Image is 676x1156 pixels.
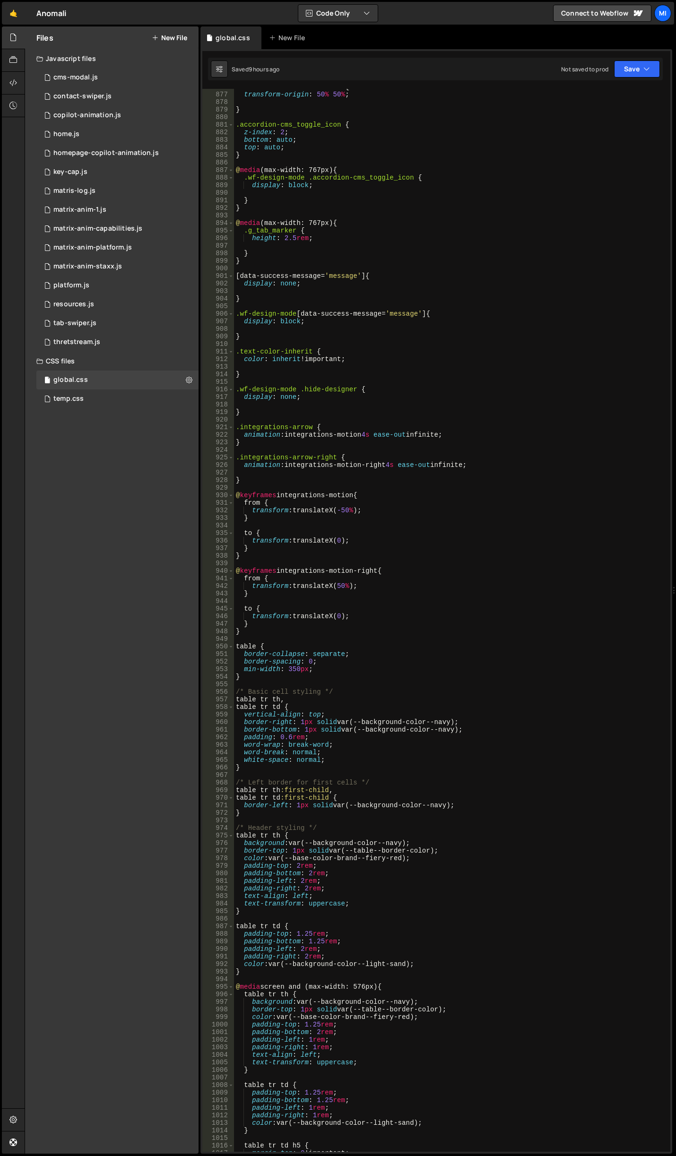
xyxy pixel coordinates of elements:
div: resources.js [53,300,94,309]
div: 15093/41680.css [36,389,199,408]
div: 15093/44560.js [36,257,199,276]
div: matris-log.js [53,187,95,195]
div: copilot-animation.js [53,111,121,120]
div: contact-swiper.js [53,92,112,101]
a: Connect to Webflow [553,5,651,22]
div: 933 [202,514,234,522]
div: 975 [202,832,234,839]
div: 894 [202,219,234,227]
div: 990 [202,945,234,953]
div: 950 [202,643,234,650]
div: 917 [202,393,234,401]
div: 973 [202,817,234,824]
div: 971 [202,802,234,809]
div: 926 [202,461,234,469]
a: 🤙 [2,2,25,25]
div: Anomali [36,8,66,19]
div: cms-modal.js [53,73,98,82]
div: home.js [53,130,79,138]
div: 912 [202,355,234,363]
div: 943 [202,590,234,597]
div: 907 [202,318,234,325]
div: 947 [202,620,234,628]
div: 949 [202,635,234,643]
div: 925 [202,454,234,461]
div: 15093/45360.js [36,87,199,106]
div: 934 [202,522,234,529]
div: 932 [202,507,234,514]
div: 923 [202,439,234,446]
div: 983 [202,892,234,900]
div: 906 [202,310,234,318]
div: 15093/44705.js [36,295,199,314]
div: 918 [202,401,234,408]
div: 1009 [202,1089,234,1096]
div: 1012 [202,1112,234,1119]
div: 996 [202,991,234,998]
div: 1011 [202,1104,234,1112]
div: 969 [202,786,234,794]
div: 898 [202,250,234,257]
div: 1004 [202,1051,234,1059]
div: 970 [202,794,234,802]
div: 902 [202,280,234,287]
div: 1014 [202,1127,234,1134]
div: 954 [202,673,234,681]
div: global.css [53,376,88,384]
div: 916 [202,386,234,393]
div: 997 [202,998,234,1006]
h2: Files [36,33,53,43]
div: 963 [202,741,234,749]
div: 993 [202,968,234,975]
div: 952 [202,658,234,665]
div: 15093/44927.js [36,106,199,125]
div: 988 [202,930,234,938]
div: 892 [202,204,234,212]
div: 935 [202,529,234,537]
div: 1008 [202,1081,234,1089]
div: 897 [202,242,234,250]
div: 942 [202,582,234,590]
div: 940 [202,567,234,575]
div: 904 [202,295,234,302]
div: 896 [202,234,234,242]
div: 909 [202,333,234,340]
div: 911 [202,348,234,355]
div: 883 [202,136,234,144]
div: Not saved to prod [561,65,608,73]
div: 987 [202,923,234,930]
div: global.css [216,33,250,43]
div: 1016 [202,1142,234,1149]
div: 1001 [202,1028,234,1036]
div: 953 [202,665,234,673]
div: 985 [202,907,234,915]
div: 931 [202,499,234,507]
div: 15093/44024.js [36,276,199,295]
div: 922 [202,431,234,439]
div: 15093/43289.js [36,125,199,144]
div: 881 [202,121,234,129]
div: 1002 [202,1036,234,1044]
div: 899 [202,257,234,265]
div: platform.js [53,281,89,290]
div: 991 [202,953,234,960]
div: 924 [202,446,234,454]
div: 15093/44468.js [36,200,199,219]
div: matrix-anim-capabilities.js [53,224,142,233]
div: 948 [202,628,234,635]
div: 905 [202,302,234,310]
div: 15093/44972.js [36,181,199,200]
div: 9 hours ago [249,65,280,73]
div: 989 [202,938,234,945]
div: Javascript files [25,49,199,68]
div: 1015 [202,1134,234,1142]
div: temp.css [53,395,84,403]
div: 967 [202,771,234,779]
div: matrix-anim-staxx.js [53,262,122,271]
div: 961 [202,726,234,733]
div: 974 [202,824,234,832]
div: 888 [202,174,234,181]
div: 901 [202,272,234,280]
div: 900 [202,265,234,272]
div: 903 [202,287,234,295]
